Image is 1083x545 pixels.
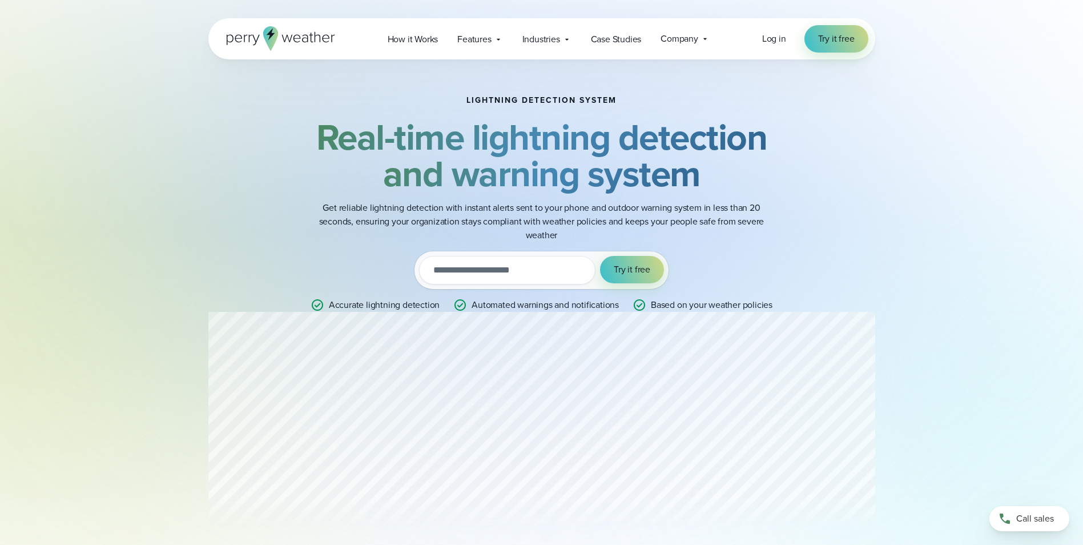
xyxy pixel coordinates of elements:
p: Accurate lightning detection [329,298,440,312]
span: Case Studies [591,33,642,46]
span: Industries [522,33,560,46]
a: Log in [762,32,786,46]
p: Automated warnings and notifications [472,298,619,312]
a: Case Studies [581,27,651,51]
span: Features [457,33,491,46]
p: Based on your weather policies [651,298,772,312]
span: Log in [762,32,786,45]
a: Call sales [989,506,1069,531]
button: Try it free [600,256,664,283]
span: Try it free [818,32,855,46]
span: Call sales [1016,512,1054,526]
a: Try it free [804,25,868,53]
a: How it Works [378,27,448,51]
h1: Lightning detection system [466,96,617,105]
strong: Real-time lightning detection and warning system [316,110,767,201]
span: Try it free [614,263,650,276]
p: Get reliable lightning detection with instant alerts sent to your phone and outdoor warning syste... [313,201,770,242]
span: How it Works [388,33,438,46]
span: Company [661,32,698,46]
